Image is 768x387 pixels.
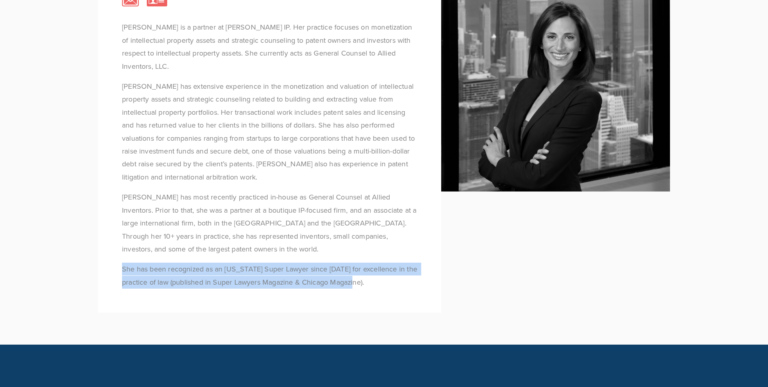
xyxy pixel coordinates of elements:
p: [PERSON_NAME] is a partner at [PERSON_NAME] IP. Her practice focuses on monetization of intellect... [122,21,417,73]
p: She has been recognized as an [US_STATE] Super Lawyer since [DATE] for excellence in the practice... [122,263,417,289]
p: [PERSON_NAME] has extensive experience in the monetization and valuation of intellectual property... [122,80,417,184]
p: [PERSON_NAME] has most recently practiced in-house as General Counsel at Allied Inventors. Prior ... [122,191,417,255]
